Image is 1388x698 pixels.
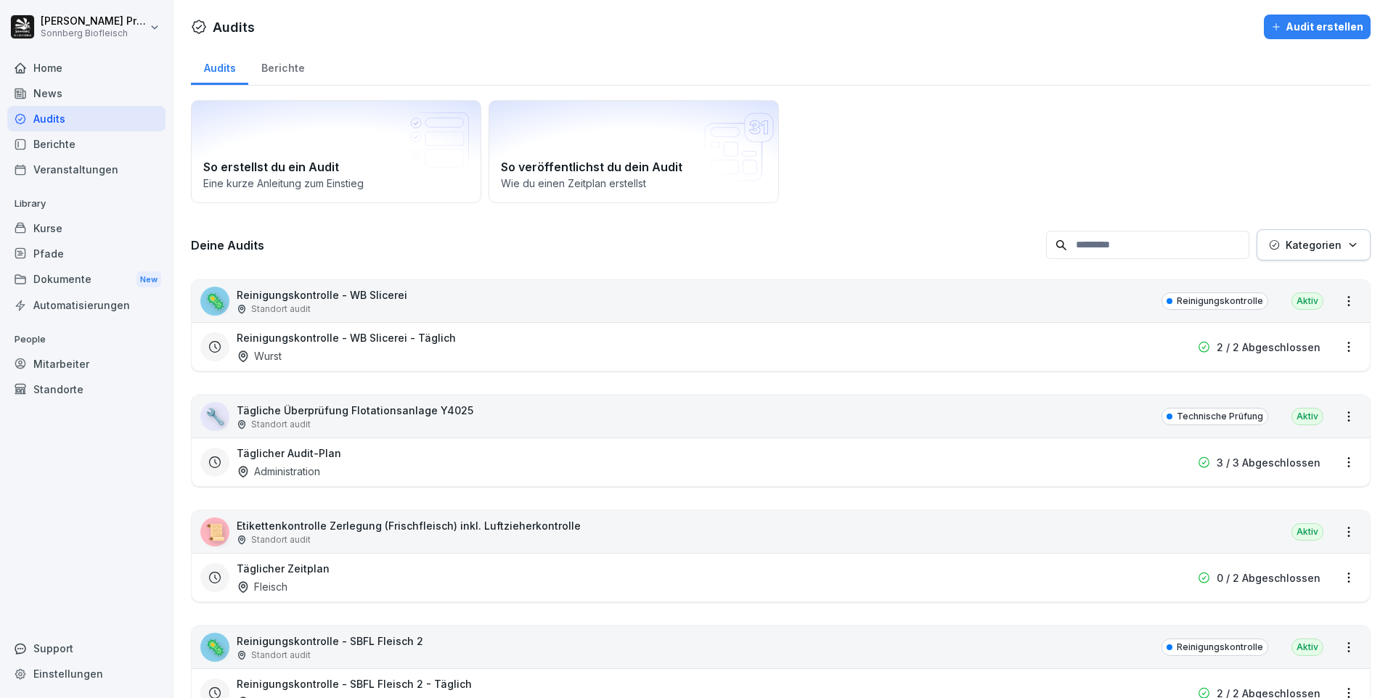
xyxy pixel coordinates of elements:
a: Standorte [7,377,166,402]
h3: Reinigungskontrolle - WB Slicerei - Täglich [237,330,456,345]
a: So erstellst du ein AuditEine kurze Anleitung zum Einstieg [191,100,481,203]
div: New [136,271,161,288]
h2: So erstellst du ein Audit [203,158,469,176]
h3: Täglicher Audit-Plan [237,446,341,461]
div: 📜 [200,517,229,546]
a: Berichte [248,48,317,85]
div: Support [7,636,166,661]
a: Pfade [7,241,166,266]
button: Audit erstellen [1264,15,1371,39]
a: Einstellungen [7,661,166,686]
p: Tägliche Überprüfung Flotationsanlage Y4025 [237,403,473,418]
p: Reinigungskontrolle [1177,641,1263,654]
p: Etikettenkontrolle Zerlegung (Frischfleisch) inkl. Luftzieherkontrolle [237,518,581,533]
h3: Reinigungskontrolle - SBFL Fleisch 2 - Täglich [237,676,472,691]
a: Audits [191,48,248,85]
h1: Audits [213,17,255,37]
p: People [7,328,166,351]
p: 2 / 2 Abgeschlossen [1217,340,1320,355]
div: 🦠 [200,287,229,316]
div: Aktiv [1291,523,1323,541]
p: Eine kurze Anleitung zum Einstieg [203,176,469,191]
div: Aktiv [1291,408,1323,425]
div: Aktiv [1291,639,1323,656]
a: Mitarbeiter [7,351,166,377]
div: Aktiv [1291,292,1323,310]
a: Berichte [7,131,166,157]
p: Technische Prüfung [1177,410,1263,423]
p: Standort audit [251,303,311,316]
div: 🔧 [200,402,229,431]
p: Wie du einen Zeitplan erstellst [501,176,767,191]
h3: Täglicher Zeitplan [237,561,330,576]
div: Dokumente [7,266,166,293]
h3: Deine Audits [191,237,1039,253]
div: Wurst [237,348,282,364]
a: Veranstaltungen [7,157,166,182]
h2: So veröffentlichst du dein Audit [501,158,767,176]
p: Reinigungskontrolle [1177,295,1263,308]
div: Administration [237,464,320,479]
div: Audit erstellen [1271,19,1363,35]
p: Reinigungskontrolle - SBFL Fleisch 2 [237,633,423,649]
p: Standort audit [251,418,311,431]
a: Audits [7,106,166,131]
p: Library [7,192,166,215]
a: So veröffentlichst du dein AuditWie du einen Zeitplan erstellst [489,100,779,203]
button: Kategorien [1257,229,1371,260]
a: News [7,81,166,106]
a: DokumenteNew [7,266,166,293]
div: 🦠 [200,633,229,662]
p: 3 / 3 Abgeschlossen [1217,455,1320,470]
div: Fleisch [237,579,287,594]
p: Kategorien [1286,237,1342,252]
a: Kurse [7,215,166,241]
a: Home [7,55,166,81]
p: Sonnberg Biofleisch [41,28,147,38]
p: Standort audit [251,533,311,546]
p: [PERSON_NAME] Preßlauer [41,15,147,28]
p: Reinigungskontrolle - WB Slicerei [237,287,407,303]
p: Standort audit [251,649,311,662]
a: Automatisierungen [7,292,166,318]
p: 0 / 2 Abgeschlossen [1217,570,1320,586]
